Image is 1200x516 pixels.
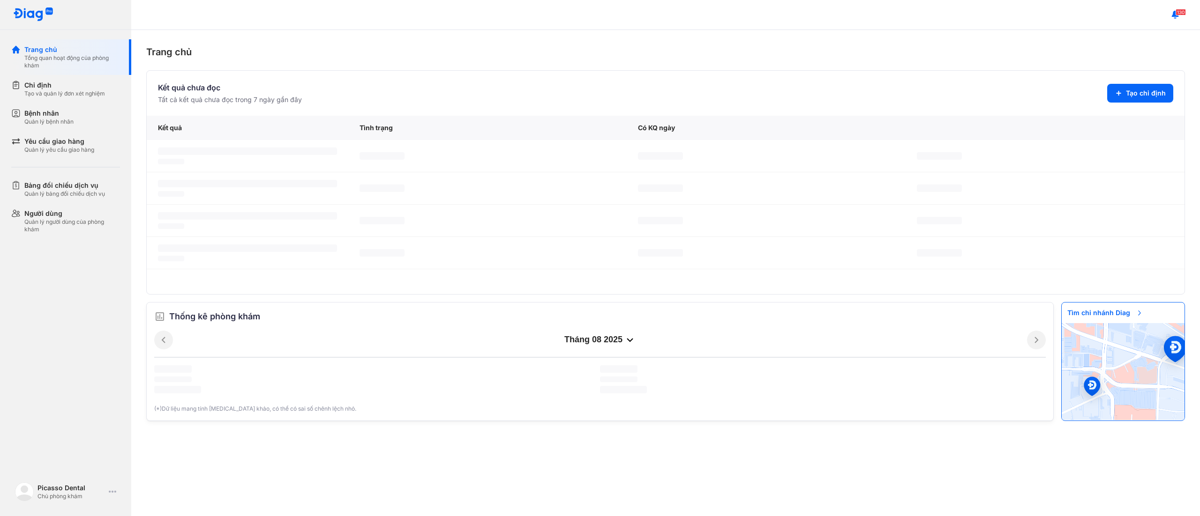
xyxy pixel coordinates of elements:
div: Chủ phòng khám [37,493,105,500]
span: Tìm chi nhánh Diag [1062,302,1149,323]
span: ‌ [600,365,637,373]
span: ‌ [360,152,405,160]
span: ‌ [360,184,405,192]
div: Bệnh nhân [24,109,74,118]
span: ‌ [158,212,337,220]
img: logo [15,482,34,501]
span: 130 [1176,9,1186,15]
span: ‌ [638,249,683,257]
div: Tình trạng [348,116,627,140]
img: logo [13,7,53,22]
div: Tạo và quản lý đơn xét nghiệm [24,90,105,97]
span: ‌ [158,159,184,164]
img: order.5a6da16c.svg [154,311,165,322]
div: Picasso Dental [37,483,105,493]
div: Tất cả kết quả chưa đọc trong 7 ngày gần đây [158,95,302,104]
span: ‌ [154,376,192,382]
span: ‌ [158,191,184,197]
span: ‌ [158,244,337,252]
div: Trang chủ [24,45,120,54]
div: (*)Dữ liệu mang tính [MEDICAL_DATA] khảo, có thể có sai số chênh lệch nhỏ. [154,405,1046,413]
span: ‌ [158,256,184,261]
span: ‌ [360,217,405,224]
span: ‌ [600,376,637,382]
span: ‌ [917,184,962,192]
span: ‌ [158,180,337,187]
span: ‌ [158,147,337,155]
span: ‌ [638,217,683,224]
div: Người dùng [24,209,120,218]
div: Kết quả [147,116,348,140]
div: Chỉ định [24,81,105,90]
span: ‌ [917,152,962,160]
span: ‌ [638,152,683,160]
div: Tổng quan hoạt động của phòng khám [24,54,120,69]
div: Quản lý bệnh nhân [24,118,74,125]
div: Quản lý bảng đối chiếu dịch vụ [24,190,105,198]
div: Quản lý người dùng của phòng khám [24,218,120,233]
span: ‌ [600,386,647,393]
span: Thống kê phòng khám [169,310,260,323]
span: ‌ [917,249,962,257]
span: ‌ [917,217,962,224]
div: tháng 08 2025 [173,334,1027,346]
span: ‌ [360,249,405,257]
div: Có KQ ngày [627,116,906,140]
div: Trang chủ [146,45,1185,59]
button: Tạo chỉ định [1107,84,1173,103]
span: Tạo chỉ định [1126,88,1166,98]
span: ‌ [638,184,683,192]
span: ‌ [158,223,184,229]
div: Yêu cầu giao hàng [24,137,94,146]
div: Kết quả chưa đọc [158,82,302,93]
div: Quản lý yêu cầu giao hàng [24,146,94,154]
span: ‌ [154,365,192,373]
span: ‌ [154,386,201,393]
div: Bảng đối chiếu dịch vụ [24,181,105,190]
